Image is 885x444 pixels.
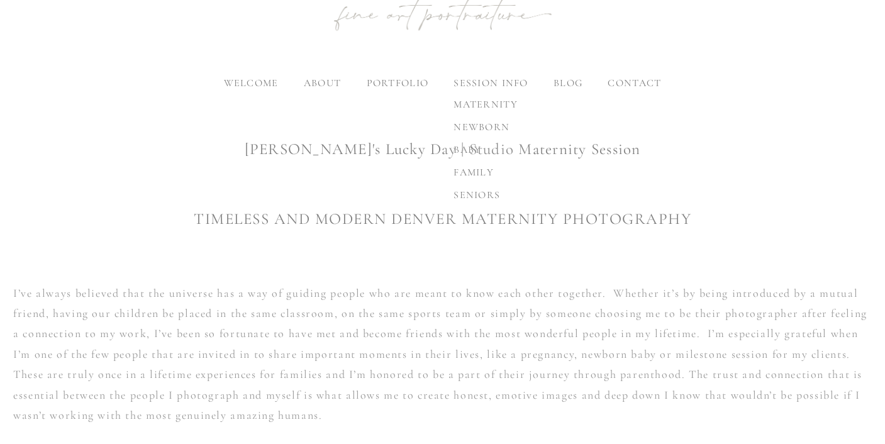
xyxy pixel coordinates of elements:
[608,77,661,89] a: contact
[454,121,509,133] span: newborn
[443,93,528,116] a: maternity
[454,189,500,201] span: seniors
[454,166,494,179] span: family
[454,143,481,156] span: baby
[224,77,279,89] a: welcome
[13,283,872,426] p: I’ve always believed that the universe has a way of guiding people who are meant to know each oth...
[443,116,528,138] a: newborn
[554,77,582,89] a: blog
[443,161,528,184] a: family
[13,208,872,230] h1: TIMELESS AND MODERN DENVER MATERNITY PHOTOGRAPHY
[454,77,528,89] label: session info
[13,142,872,157] h1: [PERSON_NAME]'s Lucky Day | Studio Maternity Session
[304,77,341,89] label: about
[454,98,518,111] span: maternity
[443,184,528,206] a: seniors
[367,77,429,89] label: portfolio
[443,138,528,161] a: baby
